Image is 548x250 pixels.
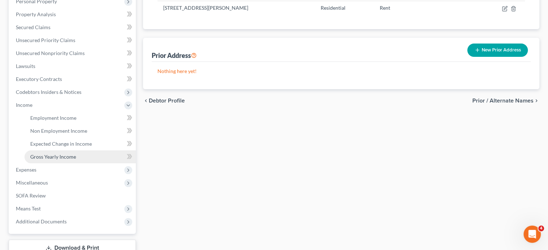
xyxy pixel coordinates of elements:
span: Property Analysis [16,11,56,17]
a: Property Analysis [10,8,136,21]
td: Residential [315,1,374,15]
span: Expected Change in Income [30,141,92,147]
a: Gross Yearly Income [24,150,136,163]
i: chevron_right [534,98,539,104]
span: Miscellaneous [16,179,48,186]
span: Prior / Alternate Names [472,98,534,104]
span: Means Test [16,205,41,212]
span: Gross Yearly Income [30,154,76,160]
span: Income [16,102,32,108]
span: 4 [538,226,544,231]
a: Expected Change in Income [24,137,136,150]
a: Executory Contracts [10,73,136,86]
td: Rent [374,1,437,15]
span: Secured Claims [16,24,50,30]
span: Debtor Profile [149,98,185,104]
button: New Prior Address [467,44,528,57]
span: Additional Documents [16,218,67,224]
span: Employment Income [30,115,76,121]
button: Prior / Alternate Names chevron_right [472,98,539,104]
span: Unsecured Nonpriority Claims [16,50,85,56]
span: Expenses [16,167,36,173]
a: Non Employment Income [24,124,136,137]
span: Unsecured Priority Claims [16,37,75,43]
span: Non Employment Income [30,128,87,134]
a: Employment Income [24,112,136,124]
button: chevron_left Debtor Profile [143,98,185,104]
a: Lawsuits [10,60,136,73]
span: Codebtors Insiders & Notices [16,89,81,95]
span: SOFA Review [16,192,46,199]
i: chevron_left [143,98,149,104]
div: Prior Address [152,51,197,60]
a: Unsecured Priority Claims [10,34,136,47]
a: Secured Claims [10,21,136,34]
span: Lawsuits [16,63,35,69]
p: Nothing here yet! [157,68,525,75]
td: [STREET_ADDRESS][PERSON_NAME] [157,1,315,15]
a: Unsecured Nonpriority Claims [10,47,136,60]
iframe: Intercom live chat [524,226,541,243]
a: SOFA Review [10,189,136,202]
span: Executory Contracts [16,76,62,82]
